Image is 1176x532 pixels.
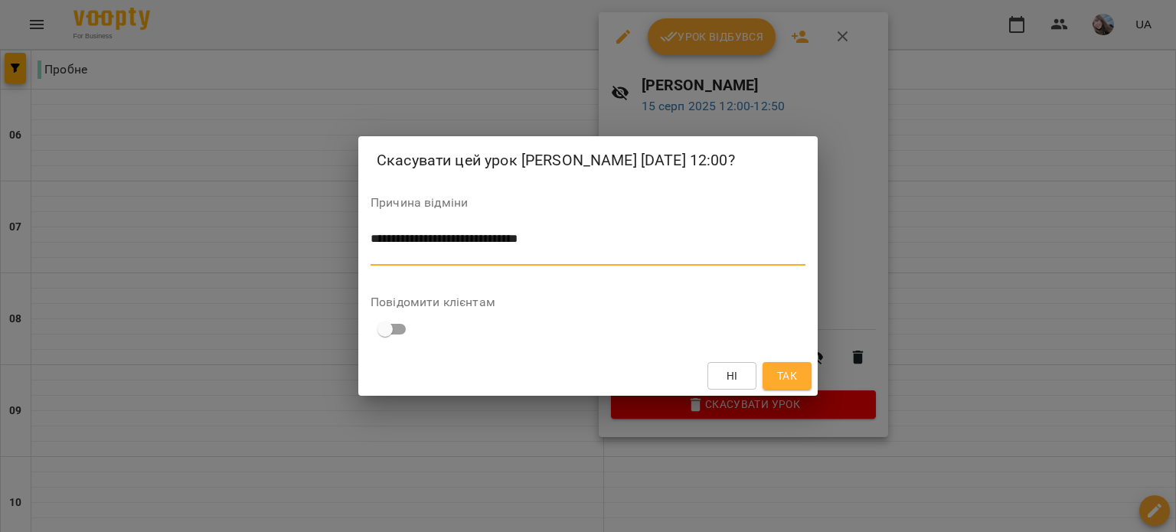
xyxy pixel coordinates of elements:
[707,362,756,390] button: Ні
[371,197,805,209] label: Причина відміни
[777,367,797,385] span: Так
[763,362,812,390] button: Так
[727,367,738,385] span: Ні
[377,149,799,172] h2: Скасувати цей урок [PERSON_NAME] [DATE] 12:00?
[371,296,805,308] label: Повідомити клієнтам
